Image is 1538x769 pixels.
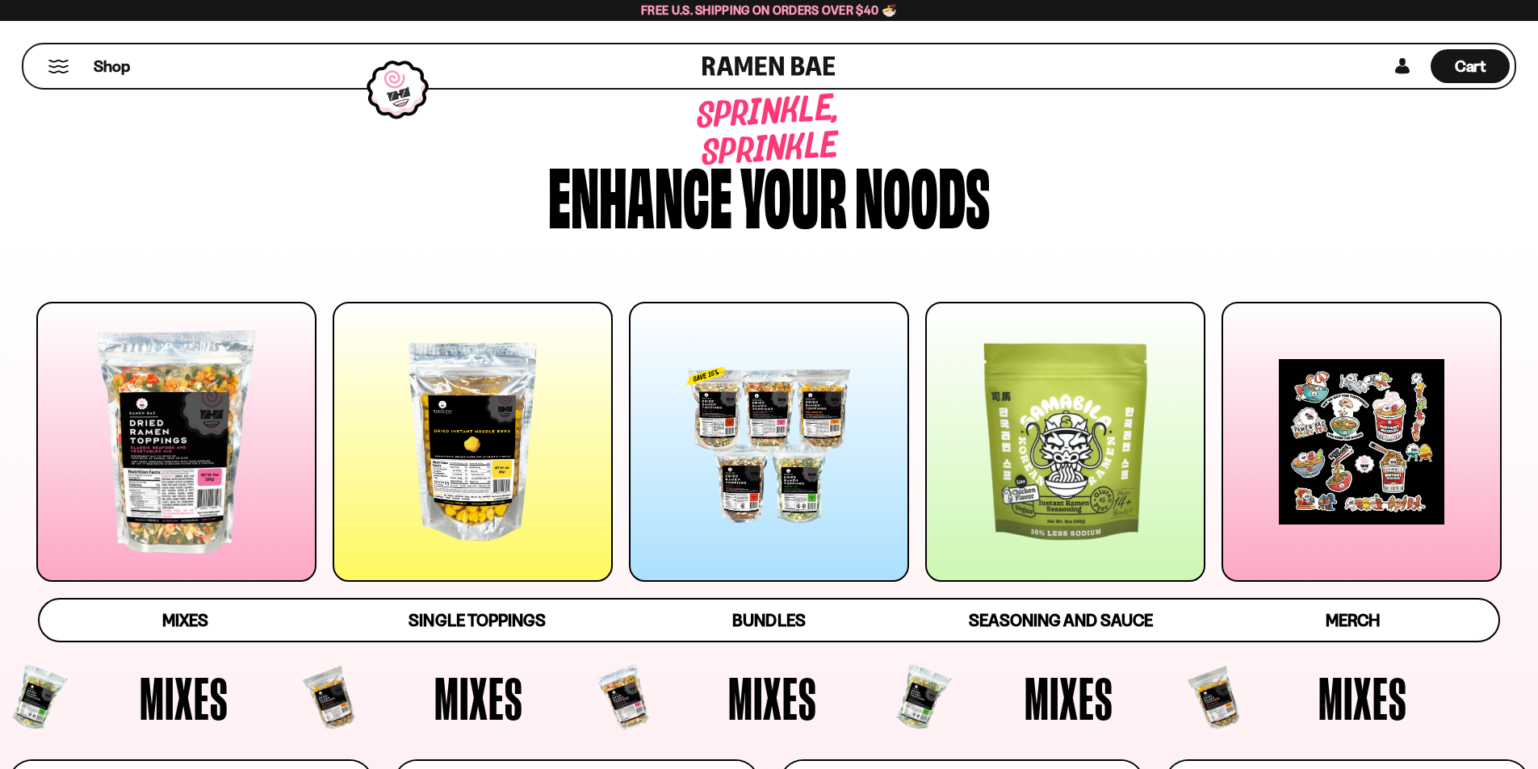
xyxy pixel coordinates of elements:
[855,155,990,232] div: noods
[728,668,817,728] span: Mixes
[94,56,130,77] span: Shop
[1326,610,1380,630] span: Merch
[732,610,805,630] span: Bundles
[40,600,331,641] a: Mixes
[162,610,208,630] span: Mixes
[1207,600,1498,641] a: Merch
[1455,56,1486,76] span: Cart
[969,610,1152,630] span: Seasoning and Sauce
[1431,44,1510,88] a: Cart
[623,600,915,641] a: Bundles
[434,668,523,728] span: Mixes
[915,600,1206,641] a: Seasoning and Sauce
[140,668,228,728] span: Mixes
[409,610,545,630] span: Single Toppings
[740,155,847,232] div: your
[1025,668,1113,728] span: Mixes
[48,60,69,73] button: Mobile Menu Trigger
[331,600,622,641] a: Single Toppings
[641,2,897,18] span: Free U.S. Shipping on Orders over $40 🍜
[1318,668,1407,728] span: Mixes
[94,49,130,83] a: Shop
[548,155,732,232] div: Enhance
